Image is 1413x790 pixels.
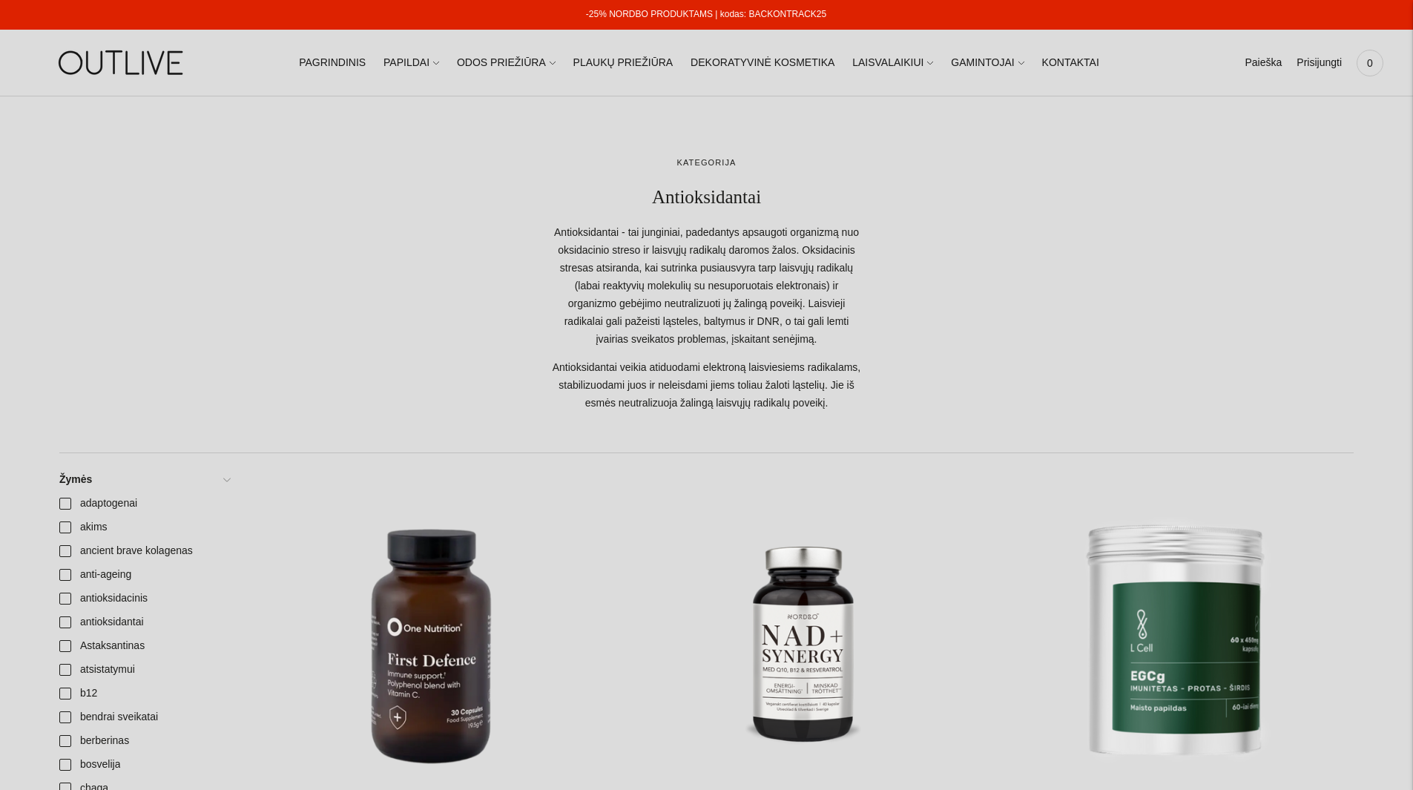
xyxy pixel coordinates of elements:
[50,729,238,753] a: berberinas
[1357,47,1383,79] a: 0
[1245,47,1282,79] a: Paieška
[383,47,439,79] a: PAPILDAI
[1297,47,1342,79] a: Prisijungti
[852,47,933,79] a: LAISVALAIKIUI
[951,47,1024,79] a: GAMINTOJAI
[457,47,556,79] a: ODOS PRIEŽIŪRA
[50,587,238,610] a: antioksidacinis
[50,682,238,705] a: b12
[691,47,834,79] a: DEKORATYVINĖ KOSMETIKA
[50,468,238,492] a: Žymės
[50,658,238,682] a: atsistatymui
[50,634,238,658] a: Astaksantinas
[50,610,238,634] a: antioksidantai
[299,47,366,79] a: PAGRINDINIS
[50,539,238,563] a: ancient brave kolagenas
[50,705,238,729] a: bendrai sveikatai
[1042,47,1099,79] a: KONTAKTAI
[50,516,238,539] a: akims
[586,9,826,19] a: -25% NORDBO PRODUKTAMS | kodas: BACKONTRACK25
[50,753,238,777] a: bosvelija
[573,47,673,79] a: PLAUKŲ PRIEŽIŪRA
[50,492,238,516] a: adaptogenai
[1360,53,1380,73] span: 0
[30,37,215,88] img: OUTLIVE
[50,563,238,587] a: anti-ageing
